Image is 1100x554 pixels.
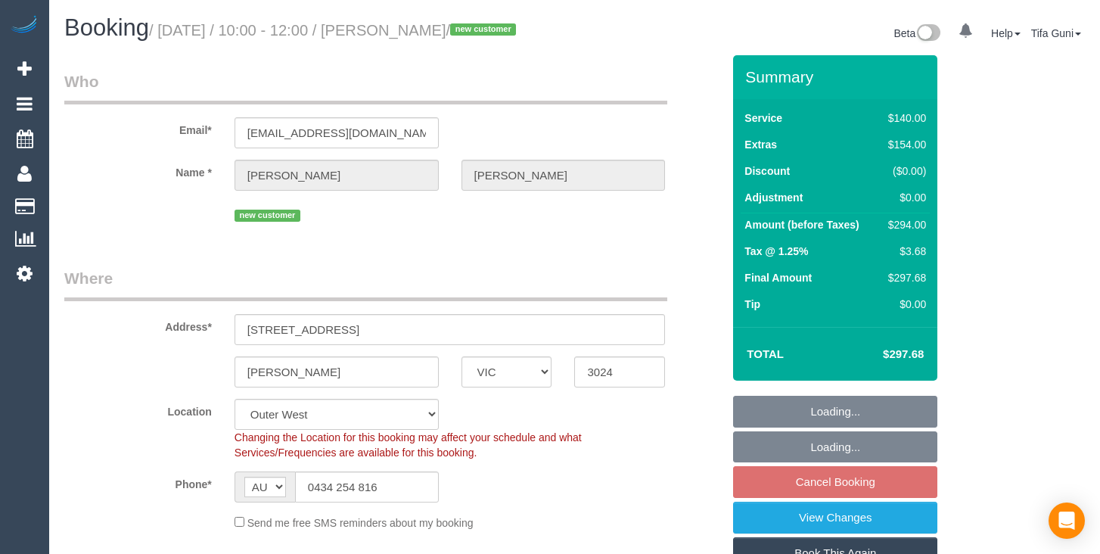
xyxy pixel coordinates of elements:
[247,517,474,529] span: Send me free SMS reminders about my booking
[744,163,790,179] label: Discount
[882,190,926,205] div: $0.00
[149,22,520,39] small: / [DATE] / 10:00 - 12:00 / [PERSON_NAME]
[744,297,760,312] label: Tip
[744,190,803,205] label: Adjustment
[53,399,223,419] label: Location
[733,502,937,534] a: View Changes
[837,348,924,361] h4: $297.68
[235,160,439,191] input: First Name*
[9,15,39,36] img: Automaid Logo
[893,27,940,39] a: Beta
[235,210,300,222] span: new customer
[53,160,223,180] label: Name *
[1031,27,1081,39] a: Tifa Guni
[882,217,926,232] div: $294.00
[882,244,926,259] div: $3.68
[882,270,926,285] div: $297.68
[64,267,667,301] legend: Where
[53,314,223,335] label: Address*
[744,110,782,126] label: Service
[53,117,223,138] label: Email*
[450,23,516,36] span: new customer
[915,24,940,44] img: New interface
[295,472,439,503] input: Phone*
[882,137,926,152] div: $154.00
[235,356,439,387] input: Suburb*
[461,160,666,191] input: Last Name*
[1049,503,1085,539] div: Open Intercom Messenger
[744,137,777,152] label: Extras
[53,472,223,492] label: Phone*
[745,68,930,86] h3: Summary
[744,217,859,232] label: Amount (before Taxes)
[744,244,808,259] label: Tax @ 1.25%
[882,163,926,179] div: ($0.00)
[574,356,665,387] input: Post Code*
[446,22,521,39] span: /
[882,110,926,126] div: $140.00
[744,270,812,285] label: Final Amount
[235,431,582,459] span: Changing the Location for this booking may affect your schedule and what Services/Frequencies are...
[235,117,439,148] input: Email*
[64,70,667,104] legend: Who
[882,297,926,312] div: $0.00
[64,14,149,41] span: Booking
[747,347,784,360] strong: Total
[991,27,1021,39] a: Help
